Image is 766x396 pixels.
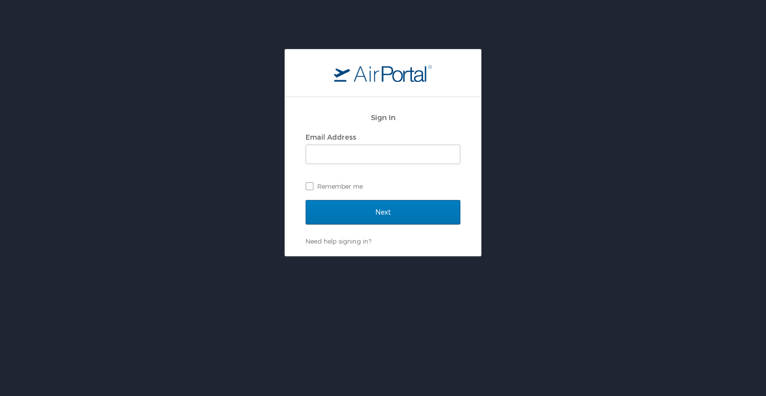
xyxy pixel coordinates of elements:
[334,64,432,82] img: logo
[306,237,371,245] a: Need help signing in?
[306,112,460,123] h2: Sign In
[306,133,356,141] label: Email Address
[306,200,460,224] input: Next
[306,179,460,194] label: Remember me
